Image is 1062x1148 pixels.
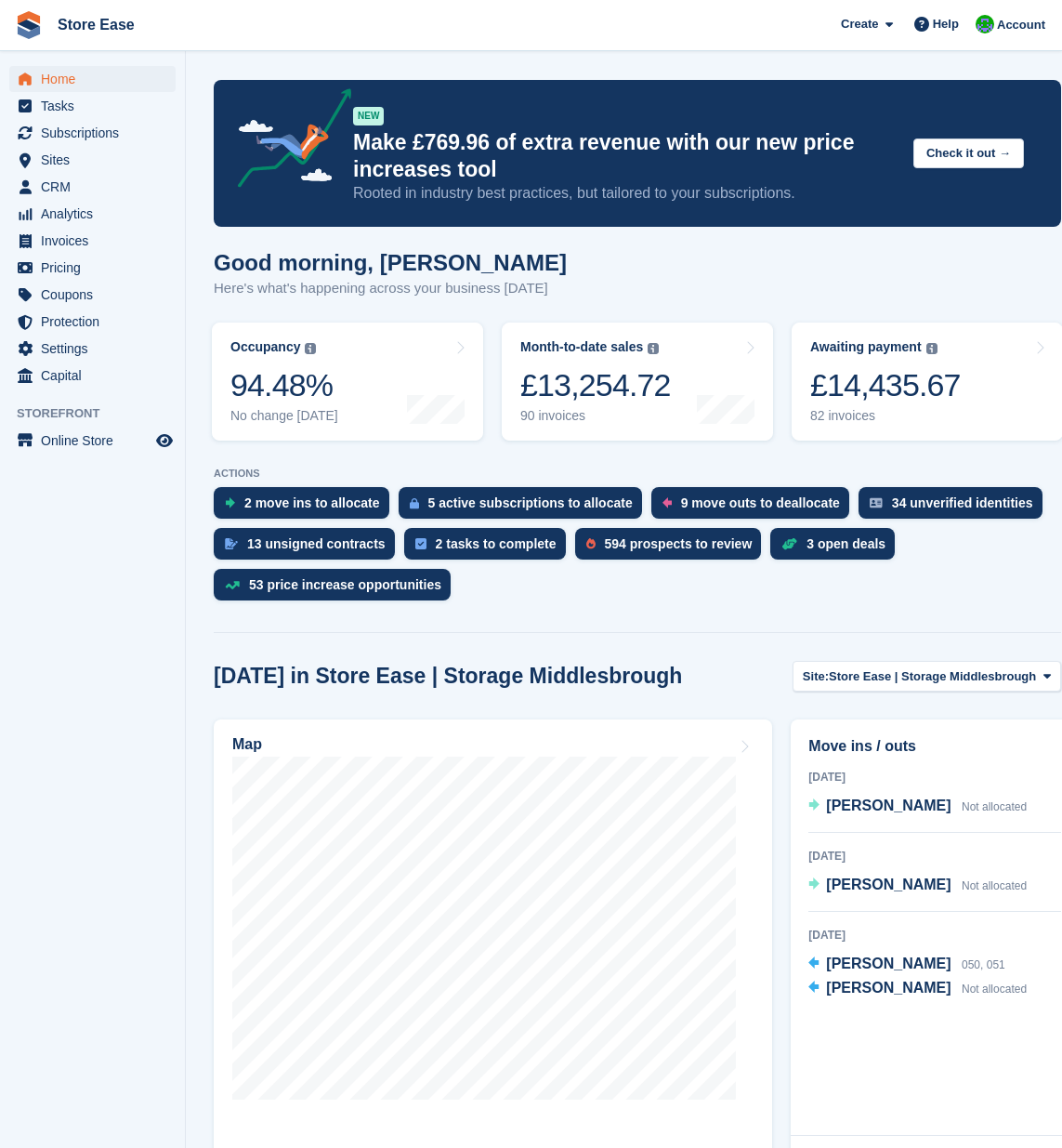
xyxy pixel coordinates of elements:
[232,736,262,753] h2: Map
[808,874,1027,898] a: [PERSON_NAME] Not allocated
[41,309,152,335] span: Protection
[225,497,235,508] img: move_ins_to_allocate_icon-fdf77a2bb77ea45bf5b3d319d69a93e2d87916cf1d5bf7949dd705db3b84f3ca.svg
[41,93,152,119] span: Tasks
[41,174,152,200] span: CRM
[926,343,937,354] img: icon-info-grey-7440780725fd019a000dd9b08b2336e03edf1995a4989e88bcd33f0948082b44.svg
[662,497,672,508] img: move_outs_to_deallocate_icon-f764333ba52eb49d3ac5e1228854f67142a1ed5810a6f6cc68b1a99e826820c5.svg
[415,538,426,549] img: task-75834270c22a3079a89374b754ae025e5fb1db73e45f91037f5363f120a921f8.svg
[9,174,176,200] a: menu
[230,339,300,355] div: Occupancy
[962,983,1027,996] span: Not allocated
[808,848,1061,864] div: [DATE]
[520,408,671,424] div: 90 invoices
[41,255,152,281] span: Pricing
[826,980,951,996] span: [PERSON_NAME]
[399,487,651,528] a: 5 active subscriptions to allocate
[962,800,1027,813] span: Not allocated
[41,228,152,254] span: Invoices
[353,183,898,204] p: Rooted in industry best practices, but tailored to your subscriptions.
[962,879,1027,892] span: Not allocated
[9,428,176,454] a: menu
[826,956,951,971] span: [PERSON_NAME]
[808,769,1061,785] div: [DATE]
[214,487,399,528] a: 2 move ins to allocate
[770,528,904,569] a: 3 open deals
[212,323,483,441] a: Occupancy 94.48% No change [DATE]
[214,528,404,569] a: 13 unsigned contracts
[41,147,152,173] span: Sites
[892,495,1033,510] div: 34 unverified identities
[41,282,152,308] span: Coupons
[808,795,1027,819] a: [PERSON_NAME] Not allocated
[225,538,238,549] img: contract_signature_icon-13c848040528278c33f63329250d36e43548de30e8caae1d1a13099fd9432cc5.svg
[808,977,1027,1001] a: [PERSON_NAME] Not allocated
[41,201,152,227] span: Analytics
[428,495,633,510] div: 5 active subscriptions to allocate
[9,363,176,389] a: menu
[793,661,1061,692] button: Site: Store Ease | Storage Middlesbrough
[781,537,797,550] img: deal-1b604bf984904fb50ccaf53a9ad4b4a5d6e5aea283cecdc64d6e3604feb123c2.svg
[648,343,659,354] img: icon-info-grey-7440780725fd019a000dd9b08b2336e03edf1995a4989e88bcd33f0948082b44.svg
[502,323,773,441] a: Month-to-date sales £13,254.72 90 invoices
[41,66,152,92] span: Home
[153,429,176,452] a: Preview store
[353,129,898,183] p: Make £769.96 of extra revenue with our new price increases tool
[230,366,338,404] div: 94.48%
[9,309,176,335] a: menu
[15,11,43,39] img: stora-icon-8386f47178a22dfd0bd8f6a31ec36ba5ce8667c1dd55bd0f319d3a0aa187defe.svg
[214,468,1061,480] p: ACTIONS
[222,88,352,194] img: price-adjustments-announcement-icon-8257ccfd72463d97f412b2fc003d46551f7dbcb40ab6d574587a9cd5c0d94...
[651,487,859,528] a: 9 move outs to deallocate
[870,497,883,508] img: verify_identity-adf6edd0f0f0b5bbfe63781bf79b02c33cf7c696d77639b501bdc392416b5a36.svg
[225,581,240,589] img: price_increase_opportunities-93ffe204e8149a01c8c9dc8f82e8f89637d9d84a8eef4429ea346261dce0b2c0.svg
[9,255,176,281] a: menu
[841,15,878,33] span: Create
[933,15,959,33] span: Help
[41,336,152,362] span: Settings
[997,16,1045,34] span: Account
[810,339,922,355] div: Awaiting payment
[214,278,567,299] p: Here's what's happening across your business [DATE]
[41,120,152,146] span: Subscriptions
[520,339,643,355] div: Month-to-date sales
[9,282,176,308] a: menu
[808,927,1061,943] div: [DATE]
[9,228,176,254] a: menu
[244,495,380,510] div: 2 move ins to allocate
[436,536,557,551] div: 2 tasks to complete
[230,408,338,424] div: No change [DATE]
[404,528,575,569] a: 2 tasks to complete
[214,569,460,610] a: 53 price increase opportunities
[826,798,951,813] span: [PERSON_NAME]
[410,497,419,509] img: active_subscription_to_allocate_icon-d502201f5373d7db506a760aba3b589e785aa758c864c3986d89f69b8ff3...
[605,536,753,551] div: 594 prospects to review
[808,735,1061,758] h2: Move ins / outs
[50,9,142,40] a: Store Ease
[859,487,1052,528] a: 34 unverified identities
[808,953,1004,977] a: [PERSON_NAME] 050, 051
[810,408,961,424] div: 82 invoices
[829,667,1036,686] span: Store Ease | Storage Middlesbrough
[9,201,176,227] a: menu
[520,366,671,404] div: £13,254.72
[305,343,316,354] img: icon-info-grey-7440780725fd019a000dd9b08b2336e03edf1995a4989e88bcd33f0948082b44.svg
[214,250,567,275] h1: Good morning, [PERSON_NAME]
[575,528,771,569] a: 594 prospects to review
[249,577,441,592] div: 53 price increase opportunities
[806,536,885,551] div: 3 open deals
[913,139,1024,169] button: Check it out →
[214,664,682,689] h2: [DATE] in Store Ease | Storage Middlesbrough
[353,107,384,125] div: NEW
[247,536,386,551] div: 13 unsigned contracts
[9,66,176,92] a: menu
[41,363,152,389] span: Capital
[810,366,961,404] div: £14,435.67
[9,336,176,362] a: menu
[962,958,1005,971] span: 050, 051
[17,404,185,423] span: Storefront
[803,667,829,686] span: Site:
[681,495,840,510] div: 9 move outs to deallocate
[9,93,176,119] a: menu
[9,120,176,146] a: menu
[41,428,152,454] span: Online Store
